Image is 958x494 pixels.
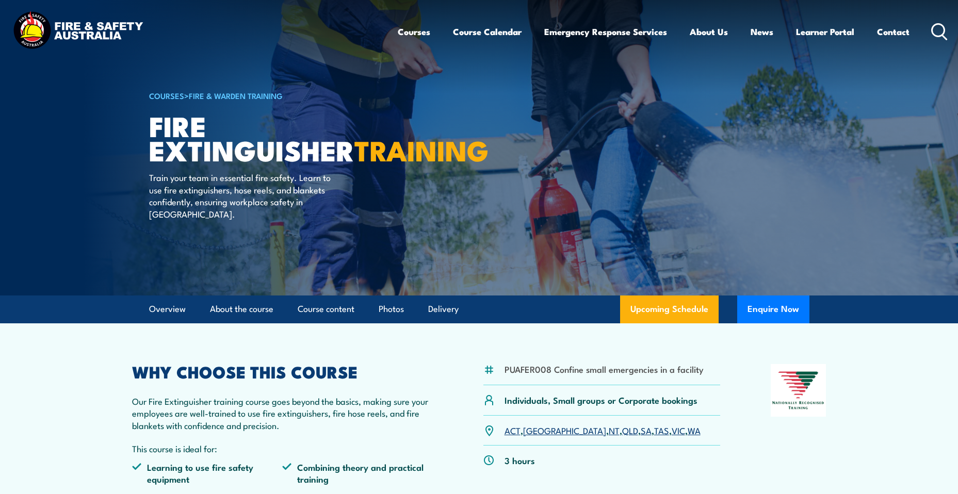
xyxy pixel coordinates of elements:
a: TAS [654,424,669,436]
h1: Fire Extinguisher [149,113,404,161]
a: COURSES [149,90,184,101]
p: Our Fire Extinguisher training course goes beyond the basics, making sure your employees are well... [132,395,433,431]
h6: > [149,89,404,102]
a: Contact [877,18,910,45]
li: Combining theory and practical training [282,461,433,485]
li: PUAFER008 Confine small emergencies in a facility [505,363,704,375]
a: Fire & Warden Training [189,90,283,101]
a: Upcoming Schedule [620,295,719,323]
a: News [751,18,773,45]
p: Individuals, Small groups or Corporate bookings [505,394,697,406]
a: VIC [672,424,685,436]
a: Courses [398,18,430,45]
a: ACT [505,424,521,436]
a: SA [641,424,652,436]
a: Delivery [428,295,459,323]
a: NT [609,424,620,436]
a: Course content [298,295,354,323]
p: Train your team in essential fire safety. Learn to use fire extinguishers, hose reels, and blanke... [149,171,337,220]
a: About Us [690,18,728,45]
a: [GEOGRAPHIC_DATA] [523,424,606,436]
a: Overview [149,295,186,323]
p: , , , , , , , [505,424,701,436]
a: Emergency Response Services [544,18,667,45]
a: Photos [379,295,404,323]
a: Learner Portal [796,18,854,45]
h2: WHY CHOOSE THIS COURSE [132,364,433,378]
a: Course Calendar [453,18,522,45]
li: Learning to use fire safety equipment [132,461,283,485]
p: This course is ideal for: [132,442,433,454]
a: QLD [622,424,638,436]
button: Enquire Now [737,295,809,323]
p: 3 hours [505,454,535,466]
strong: TRAINING [354,128,489,171]
a: About the course [210,295,273,323]
img: Nationally Recognised Training logo. [771,364,826,417]
a: WA [688,424,701,436]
